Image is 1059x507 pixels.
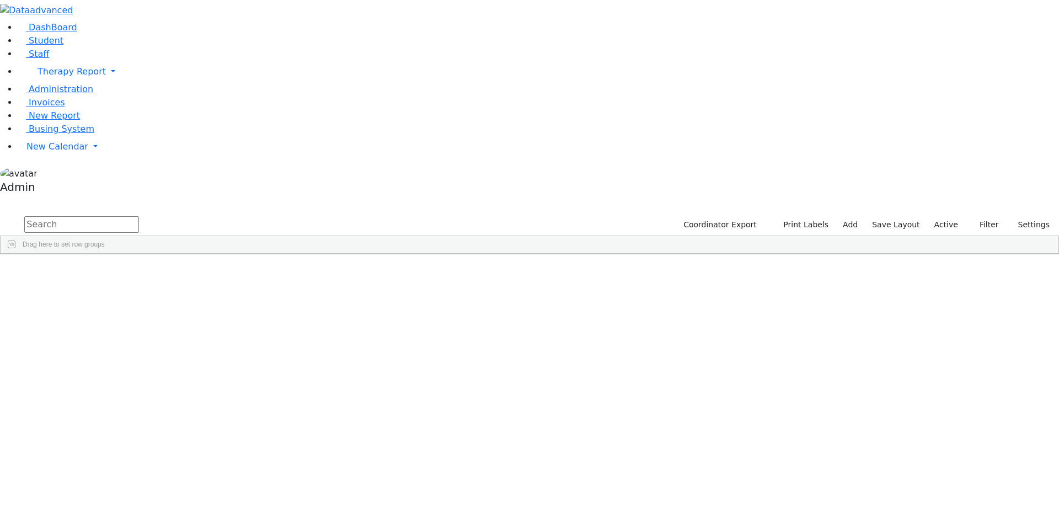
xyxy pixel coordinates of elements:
[18,84,93,94] a: Administration
[929,216,963,233] label: Active
[29,35,63,46] span: Student
[18,22,77,33] a: DashBoard
[29,84,93,94] span: Administration
[965,216,1004,233] button: Filter
[771,216,833,233] button: Print Labels
[26,141,88,152] span: New Calendar
[24,216,139,233] input: Search
[676,216,762,233] button: Coordinator Export
[18,61,1059,83] a: Therapy Report
[29,22,77,33] span: DashBoard
[18,136,1059,158] a: New Calendar
[18,110,80,121] a: New Report
[29,124,94,134] span: Busing System
[1004,216,1055,233] button: Settings
[23,241,105,248] span: Drag here to set row groups
[18,124,94,134] a: Busing System
[38,66,106,77] span: Therapy Report
[838,216,863,233] a: Add
[18,97,65,108] a: Invoices
[29,110,80,121] span: New Report
[18,49,49,59] a: Staff
[29,49,49,59] span: Staff
[29,97,65,108] span: Invoices
[18,35,63,46] a: Student
[867,216,924,233] button: Save Layout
